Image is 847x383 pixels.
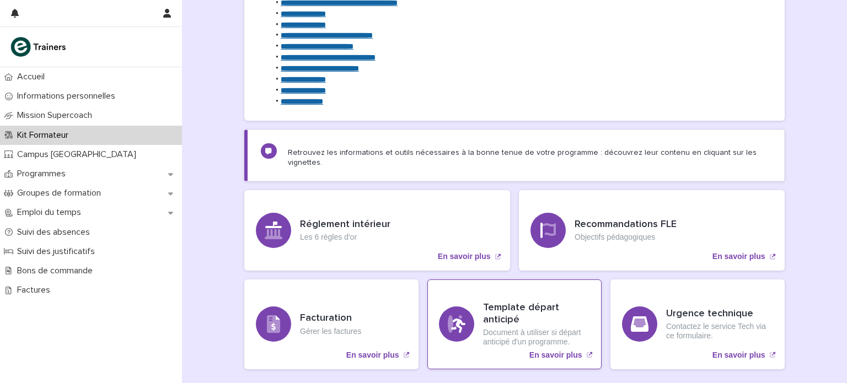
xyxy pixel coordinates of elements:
[575,219,677,231] h3: Recommandations FLE
[13,188,110,198] p: Groupes de formation
[13,227,99,238] p: Suivi des absences
[483,302,590,326] h3: Template départ anticipé
[244,279,419,369] a: En savoir plus
[13,149,145,160] p: Campus [GEOGRAPHIC_DATA]
[13,110,101,121] p: Mission Supercoach
[610,279,785,369] a: En savoir plus
[712,350,765,360] p: En savoir plus
[288,148,771,168] p: Retrouvez les informations et outils nécessaires à la bonne tenue de votre programme : découvrez ...
[13,266,101,276] p: Bons de commande
[666,308,773,320] h3: Urgence technique
[300,219,390,231] h3: Réglement intérieur
[300,233,390,242] p: Les 6 règles d'or
[13,91,124,101] p: Informations personnelles
[13,246,104,257] p: Suivi des justificatifs
[519,190,785,271] a: En savoir plus
[712,252,765,261] p: En savoir plus
[13,72,53,82] p: Accueil
[9,36,69,58] img: K0CqGN7SDeD6s4JG8KQk
[438,252,491,261] p: En savoir plus
[300,312,361,325] h3: Facturation
[244,190,510,271] a: En savoir plus
[13,130,77,141] p: Kit Formateur
[13,207,90,218] p: Emploi du temps
[13,169,74,179] p: Programmes
[575,233,677,242] p: Objectifs pédagogiques
[13,285,59,295] p: Factures
[666,322,773,341] p: Contactez le service Tech via ce formulaire.
[427,279,602,369] a: En savoir plus
[346,350,399,360] p: En savoir plus
[300,327,361,336] p: Gérer les factures
[483,328,590,347] p: Document à utiliser si départ anticipé d'un programme.
[529,350,582,360] p: En savoir plus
